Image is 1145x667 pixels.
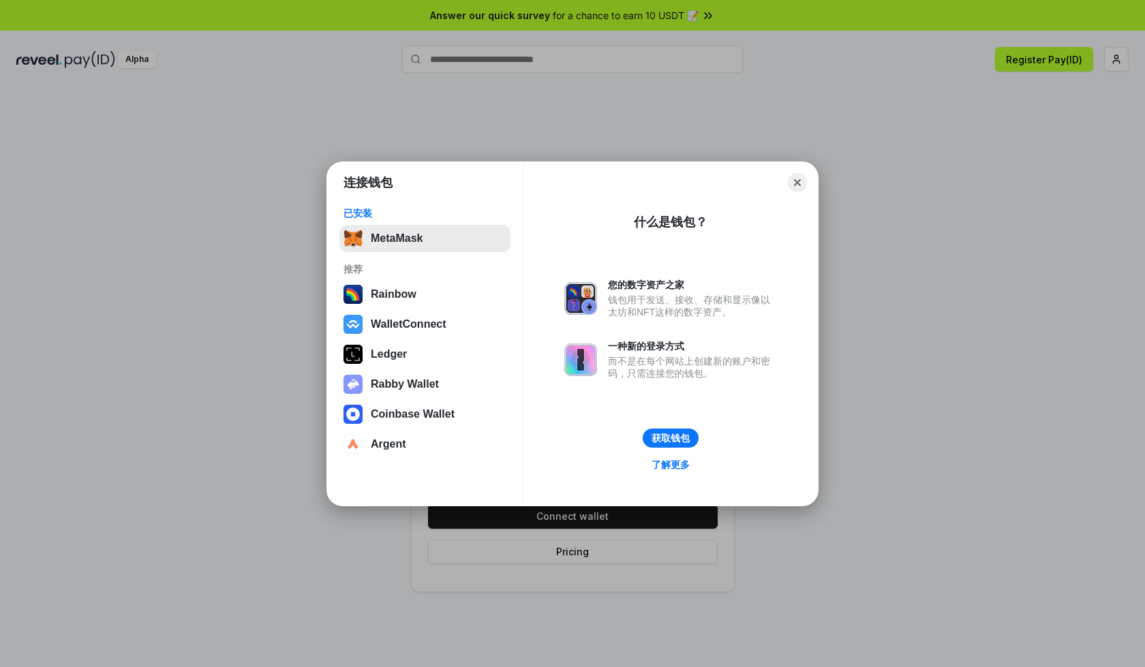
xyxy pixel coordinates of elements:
[371,318,446,330] div: WalletConnect
[652,432,690,444] div: 获取钱包
[343,315,363,334] img: svg+xml,%3Csvg%20width%3D%2228%22%20height%3D%2228%22%20viewBox%3D%220%200%2028%2028%22%20fill%3D...
[343,405,363,424] img: svg+xml,%3Csvg%20width%3D%2228%22%20height%3D%2228%22%20viewBox%3D%220%200%2028%2028%22%20fill%3D...
[608,355,777,379] div: 而不是在每个网站上创建新的账户和密码，只需连接您的钱包。
[564,343,597,376] img: svg+xml,%3Csvg%20xmlns%3D%22http%3A%2F%2Fwww.w3.org%2F2000%2Fsvg%22%20fill%3D%22none%22%20viewBox...
[608,340,777,352] div: 一种新的登录方式
[371,438,406,450] div: Argent
[371,288,416,300] div: Rainbow
[339,341,510,368] button: Ledger
[343,285,363,304] img: svg+xml,%3Csvg%20width%3D%22120%22%20height%3D%22120%22%20viewBox%3D%220%200%20120%20120%22%20fil...
[343,174,393,191] h1: 连接钱包
[371,348,407,360] div: Ledger
[788,173,807,192] button: Close
[343,229,363,248] img: svg+xml,%3Csvg%20fill%3D%22none%22%20height%3D%2233%22%20viewBox%3D%220%200%2035%2033%22%20width%...
[339,371,510,398] button: Rabby Wallet
[343,263,506,275] div: 推荐
[643,456,698,474] a: 了解更多
[343,207,506,219] div: 已安装
[371,232,423,245] div: MetaMask
[564,282,597,315] img: svg+xml,%3Csvg%20xmlns%3D%22http%3A%2F%2Fwww.w3.org%2F2000%2Fsvg%22%20fill%3D%22none%22%20viewBox...
[608,294,777,318] div: 钱包用于发送、接收、存储和显示像以太坊和NFT这样的数字资产。
[343,375,363,394] img: svg+xml,%3Csvg%20xmlns%3D%22http%3A%2F%2Fwww.w3.org%2F2000%2Fsvg%22%20fill%3D%22none%22%20viewBox...
[339,281,510,308] button: Rainbow
[608,279,777,291] div: 您的数字资产之家
[343,435,363,454] img: svg+xml,%3Csvg%20width%3D%2228%22%20height%3D%2228%22%20viewBox%3D%220%200%2028%2028%22%20fill%3D...
[371,408,455,420] div: Coinbase Wallet
[652,459,690,471] div: 了解更多
[339,225,510,252] button: MetaMask
[643,429,699,448] button: 获取钱包
[343,345,363,364] img: svg+xml,%3Csvg%20xmlns%3D%22http%3A%2F%2Fwww.w3.org%2F2000%2Fsvg%22%20width%3D%2228%22%20height%3...
[339,401,510,428] button: Coinbase Wallet
[634,214,707,230] div: 什么是钱包？
[339,431,510,458] button: Argent
[371,378,439,390] div: Rabby Wallet
[339,311,510,338] button: WalletConnect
